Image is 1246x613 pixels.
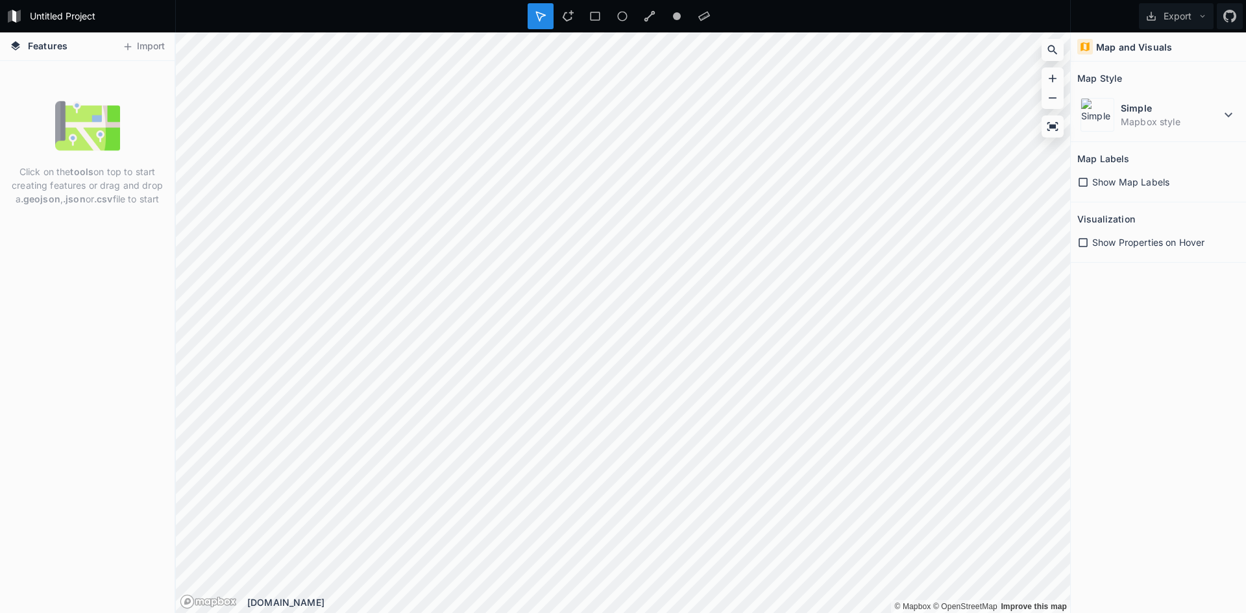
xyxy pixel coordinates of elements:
[55,93,120,158] img: empty
[1092,175,1169,189] span: Show Map Labels
[1139,3,1214,29] button: Export
[70,166,93,177] strong: tools
[10,165,165,206] p: Click on the on top to start creating features or drag and drop a , or file to start
[894,602,931,611] a: Mapbox
[116,36,171,57] button: Import
[1092,235,1204,249] span: Show Properties on Hover
[933,602,997,611] a: OpenStreetMap
[1077,68,1122,88] h2: Map Style
[28,39,67,53] span: Features
[21,193,60,204] strong: .geojson
[1121,115,1221,128] dd: Mapbox style
[180,594,237,609] a: Mapbox logo
[1121,101,1221,115] dt: Simple
[1001,602,1067,611] a: Map feedback
[1077,209,1135,229] h2: Visualization
[63,193,86,204] strong: .json
[94,193,113,204] strong: .csv
[1081,98,1114,132] img: Simple
[1096,40,1172,54] h4: Map and Visuals
[1077,149,1129,169] h2: Map Labels
[247,595,1070,609] div: [DOMAIN_NAME]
